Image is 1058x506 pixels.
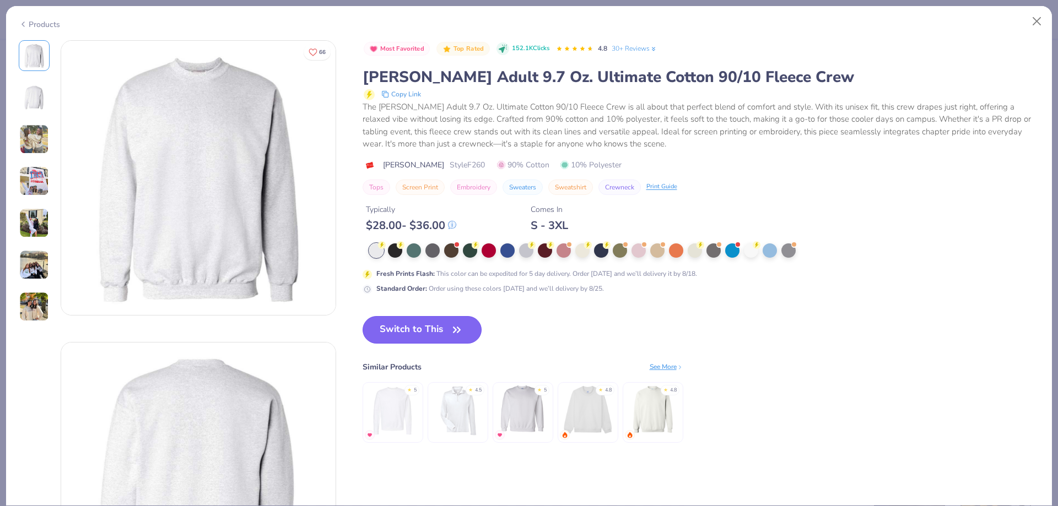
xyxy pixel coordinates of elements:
[560,159,622,171] span: 10% Polyester
[556,40,593,58] div: 4.8 Stars
[364,42,430,56] button: Badge Button
[363,67,1040,88] div: [PERSON_NAME] Adult 9.7 Oz. Ultimate Cotton 90/10 Fleece Crew
[383,159,444,171] span: [PERSON_NAME]
[19,19,60,30] div: Products
[598,179,641,195] button: Crewneck
[304,44,331,60] button: Like
[531,204,568,215] div: Comes In
[598,387,603,391] div: ★
[627,432,633,438] img: trending.gif
[19,166,49,196] img: User generated content
[396,179,445,195] button: Screen Print
[376,284,427,293] strong: Standard Order :
[363,316,482,344] button: Switch to This
[366,384,419,436] img: Independent Trading Co. Midweight Sweatshirt
[468,387,473,391] div: ★
[378,88,424,101] button: copy to clipboard
[605,387,612,394] div: 4.8
[537,387,542,391] div: ★
[363,161,377,170] img: brand logo
[376,284,604,293] div: Order using these colors [DATE] and we’ll delivery by 8/25.
[650,362,683,372] div: See More
[475,387,482,394] div: 4.5
[1027,11,1048,32] button: Close
[442,45,451,53] img: Top Rated sort
[376,269,697,279] div: This color can be expedited for 5 day delivery. Order [DATE] and we’ll delivery it by 8/18.
[496,384,549,436] img: Gildan Adult DryBlend® 50/50 Fleece Crew
[363,101,1040,150] div: The [PERSON_NAME] Adult 9.7 Oz. Ultimate Cotton 90/10 Fleece Crew is all about that perfect blend...
[414,387,417,394] div: 5
[544,387,547,394] div: 5
[646,182,677,192] div: Print Guide
[531,219,568,232] div: S - 3XL
[380,46,424,52] span: Most Favorited
[598,44,607,53] span: 4.8
[454,46,484,52] span: Top Rated
[366,432,373,438] img: MostFav.gif
[450,159,485,171] span: Style F260
[407,387,412,391] div: ★
[363,361,422,373] div: Similar Products
[61,41,336,315] img: Front
[366,219,456,232] div: $ 28.00 - $ 36.00
[512,44,549,53] span: 152.1K Clicks
[436,42,489,56] button: Badge Button
[21,84,47,111] img: Back
[663,387,668,391] div: ★
[376,269,435,278] strong: Fresh Prints Flash :
[369,45,378,53] img: Most Favorited sort
[670,387,677,394] div: 4.8
[503,179,543,195] button: Sweaters
[548,179,593,195] button: Sweatshirt
[562,384,614,436] img: Fresh Prints Denver Mock Neck Heavyweight Sweatshirt
[366,204,456,215] div: Typically
[496,432,503,438] img: MostFav.gif
[19,292,49,322] img: User generated content
[319,50,326,55] span: 66
[562,432,568,438] img: trending.gif
[627,384,679,436] img: Gildan Adult Heavy Blend Adult 8 Oz. 50/50 Fleece Crew
[450,179,497,195] button: Embroidery
[612,43,657,53] a: 30+ Reviews
[19,124,49,154] img: User generated content
[431,384,484,436] img: Team 365 Men's Zone Performance Quarter-Zip
[497,159,549,171] span: 90% Cotton
[363,179,390,195] button: Tops
[21,42,47,69] img: Front
[19,250,49,280] img: User generated content
[19,208,49,238] img: User generated content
